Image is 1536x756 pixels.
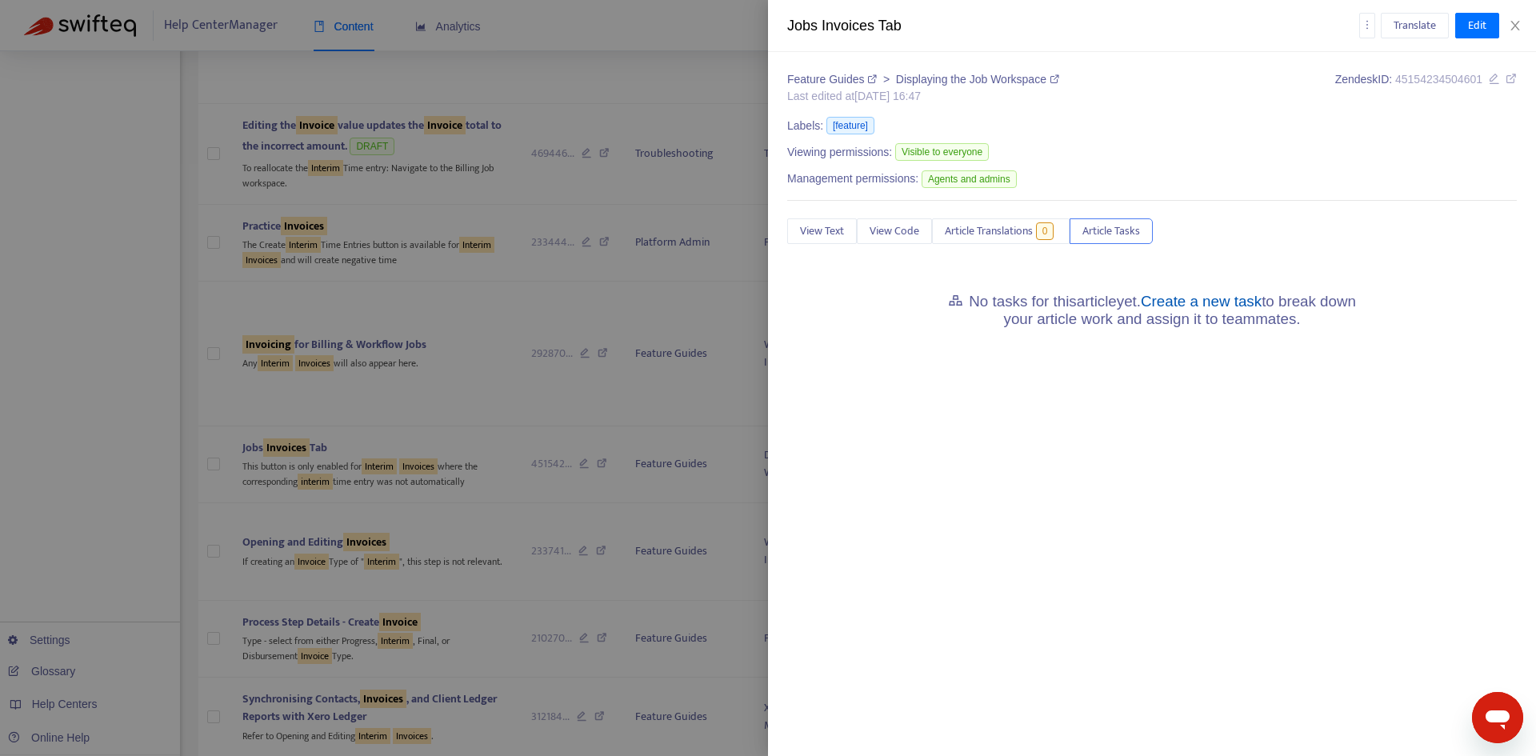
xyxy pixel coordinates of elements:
iframe: Button to launch messaging window [1472,692,1523,743]
button: Translate [1381,13,1449,38]
span: [feature] [826,117,874,134]
span: Visible to everyone [895,143,989,161]
div: > [787,71,1059,88]
button: Close [1504,18,1526,34]
span: close [1509,19,1522,32]
span: Viewing permissions: [787,144,892,161]
div: Zendesk ID: [1335,71,1517,105]
a: Displaying the Job Workspace [896,73,1059,86]
h5: No tasks for this article yet. to break down your article work and assign it to teammates. [932,293,1372,329]
button: View Text [787,218,857,244]
span: Agents and admins [922,170,1017,188]
span: Translate [1394,17,1436,34]
span: View Text [800,222,844,240]
span: View Code [870,222,919,240]
span: gold [948,293,963,308]
button: Article Tasks [1070,218,1153,244]
span: Article Translations [945,222,1033,240]
span: Labels: [787,118,823,134]
div: Last edited at [DATE] 16:47 [787,88,1059,105]
span: 45154234504601 [1395,73,1482,86]
div: Jobs Invoices Tab [787,15,1359,37]
span: 0 [1036,222,1054,240]
button: Article Translations0 [932,218,1070,244]
span: Article Tasks [1082,222,1140,240]
span: more [1362,19,1373,30]
span: Edit [1468,17,1486,34]
a: Create a new task [1141,293,1262,310]
button: View Code [857,218,932,244]
button: Edit [1455,13,1499,38]
button: more [1359,13,1375,38]
a: Feature Guides [787,73,880,86]
span: Management permissions: [787,170,918,187]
